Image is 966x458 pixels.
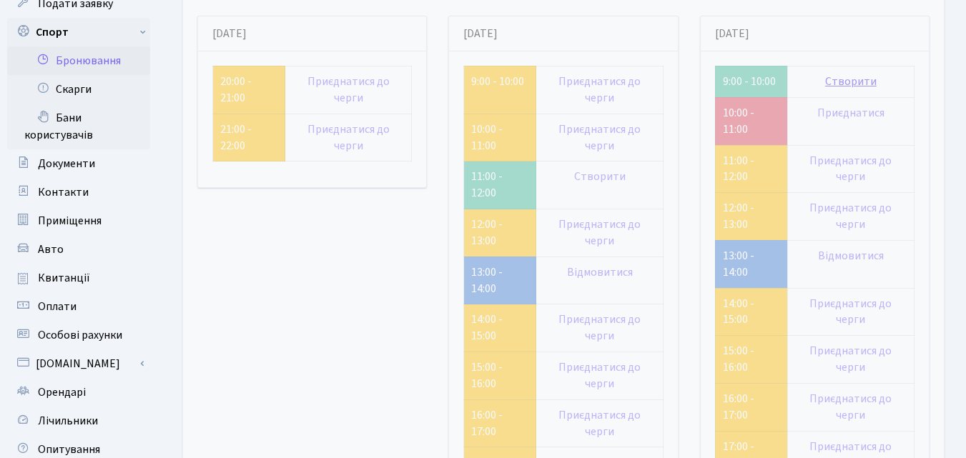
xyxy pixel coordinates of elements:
a: Скарги [7,75,150,104]
a: Приєднатися до черги [558,74,641,106]
div: [DATE] [701,16,929,51]
a: Приєднатися [817,105,884,121]
a: 9:00 - 10:00 [471,74,524,89]
span: Особові рахунки [38,327,122,343]
a: 10:00 - 11:00 [471,121,503,154]
a: 15:00 - 16:00 [723,343,754,375]
a: Особові рахунки [7,321,150,349]
a: Приєднатися до черги [558,312,641,344]
span: Орендарі [38,384,86,400]
a: Приєднатися до черги [809,153,892,185]
span: Оплати [38,299,77,314]
a: 10:00 - 11:00 [723,105,754,137]
a: Приєднатися до черги [809,391,892,423]
a: Приєднатися до черги [558,407,641,439]
a: Створити [825,74,877,89]
a: 15:00 - 16:00 [471,359,503,392]
a: 20:00 - 21:00 [220,74,252,106]
a: 16:00 - 17:00 [723,391,754,423]
div: [DATE] [449,16,677,51]
a: Оплати [7,292,150,321]
span: Опитування [38,442,100,457]
a: Бронювання [7,46,150,75]
a: Приєднатися до черги [558,359,641,392]
a: Приєднатися до черги [558,121,641,154]
a: Контакти [7,178,150,206]
a: [DOMAIN_NAME] [7,349,150,378]
a: Документи [7,149,150,178]
a: Приєднатися до черги [809,296,892,328]
a: 14:00 - 15:00 [471,312,503,344]
span: Авто [38,242,64,257]
a: Відмовитися [818,248,884,264]
span: Приміщення [38,213,102,229]
a: Приєднатися до черги [809,343,892,375]
a: Приєднатися до черги [307,74,390,106]
a: Створити [574,169,626,184]
a: Приєднатися до черги [809,200,892,232]
div: [DATE] [198,16,426,51]
span: Квитанції [38,270,90,286]
a: Лічильники [7,407,150,435]
a: 12:00 - 13:00 [471,216,503,249]
a: 13:00 - 14:00 [723,248,754,280]
a: 14:00 - 15:00 [723,296,754,328]
a: Спорт [7,18,150,46]
td: 9:00 - 10:00 [715,66,787,97]
a: 13:00 - 14:00 [471,264,503,297]
span: Контакти [38,184,89,200]
span: Лічильники [38,413,98,429]
a: Авто [7,235,150,264]
span: Документи [38,156,95,171]
a: Приєднатися до черги [307,121,390,154]
a: 12:00 - 13:00 [723,200,754,232]
a: Приміщення [7,206,150,235]
a: Бани користувачів [7,104,150,149]
a: 16:00 - 17:00 [471,407,503,439]
a: Орендарі [7,378,150,407]
td: 11:00 - 12:00 [464,161,536,209]
a: 21:00 - 22:00 [220,121,252,154]
a: Квитанції [7,264,150,292]
a: Відмовитися [567,264,633,280]
a: Приєднатися до черги [558,216,641,249]
a: 11:00 - 12:00 [723,153,754,185]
